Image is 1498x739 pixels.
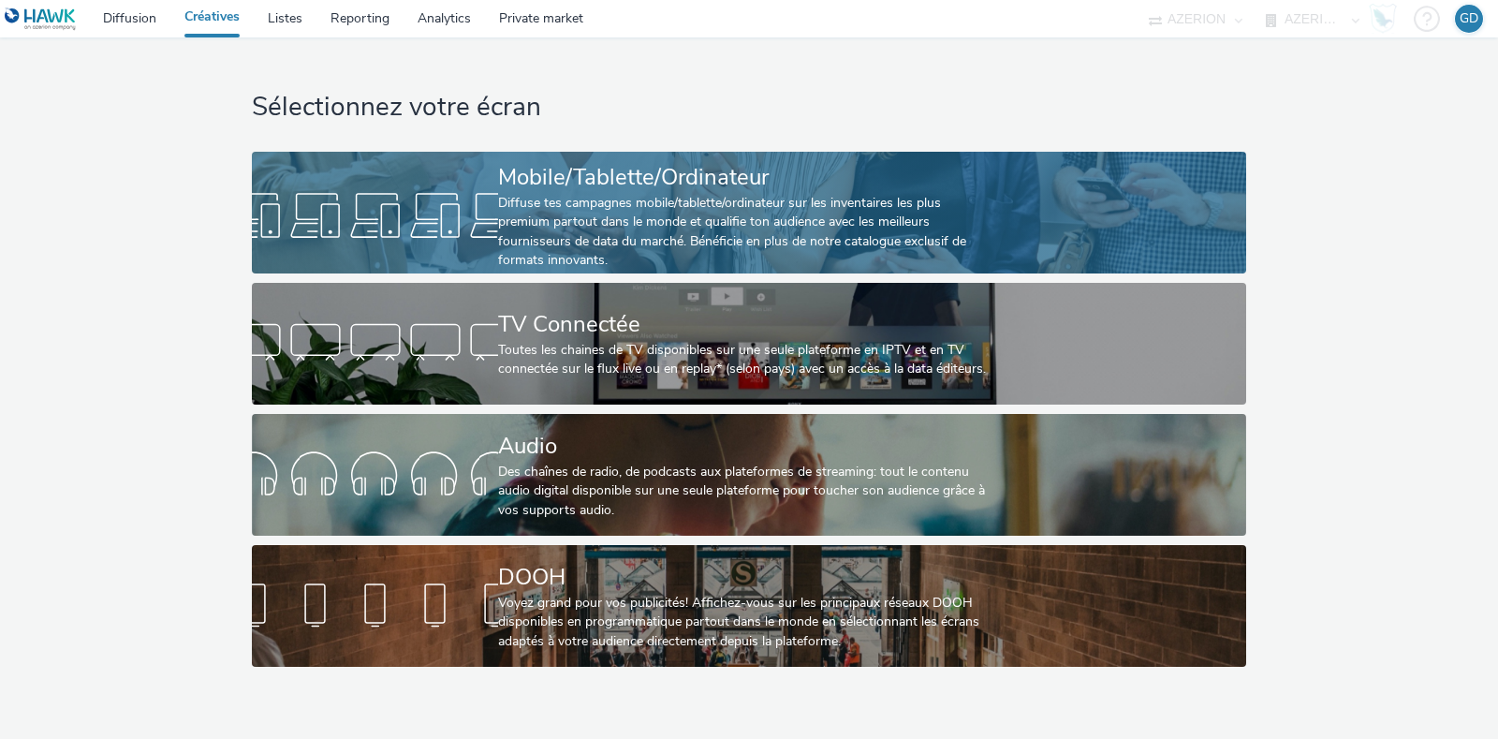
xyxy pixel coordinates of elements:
a: DOOHVoyez grand pour vos publicités! Affichez-vous sur les principaux réseaux DOOH disponibles en... [252,545,1246,667]
a: Mobile/Tablette/OrdinateurDiffuse tes campagnes mobile/tablette/ordinateur sur les inventaires le... [252,152,1246,273]
img: undefined Logo [5,7,77,31]
div: Des chaînes de radio, de podcasts aux plateformes de streaming: tout le contenu audio digital dis... [498,463,991,520]
div: TV Connectée [498,308,991,341]
h1: Sélectionnez votre écran [252,90,1246,126]
div: GD [1460,5,1478,33]
div: Voyez grand pour vos publicités! Affichez-vous sur les principaux réseaux DOOH disponibles en pro... [498,594,991,651]
div: Toutes les chaines de TV disponibles sur une seule plateforme en IPTV et en TV connectée sur le f... [498,341,991,379]
div: DOOH [498,561,991,594]
a: Hawk Academy [1369,4,1404,34]
a: TV ConnectéeToutes les chaines de TV disponibles sur une seule plateforme en IPTV et en TV connec... [252,283,1246,405]
img: Hawk Academy [1369,4,1397,34]
a: AudioDes chaînes de radio, de podcasts aux plateformes de streaming: tout le contenu audio digita... [252,414,1246,536]
div: Diffuse tes campagnes mobile/tablette/ordinateur sur les inventaires les plus premium partout dan... [498,194,991,271]
div: Mobile/Tablette/Ordinateur [498,161,991,194]
div: Audio [498,430,991,463]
